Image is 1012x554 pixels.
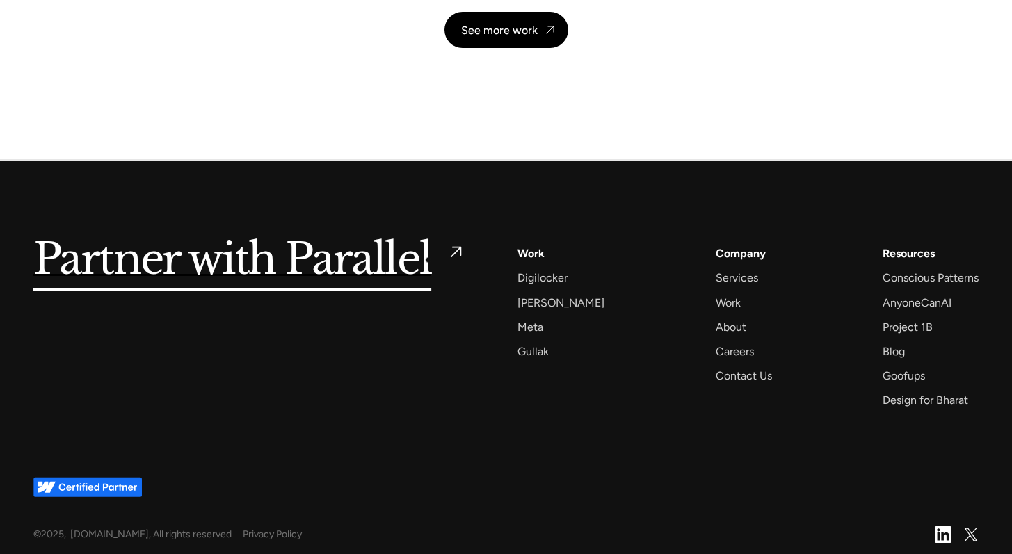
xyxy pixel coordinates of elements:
[883,342,905,361] a: Blog
[33,244,432,276] h5: Partner with Parallel
[883,293,951,312] a: AnyoneCanAI
[716,366,772,385] a: Contact Us
[243,526,924,543] a: Privacy Policy
[461,24,538,37] div: See more work
[716,268,758,287] a: Services
[517,318,543,336] a: Meta
[517,293,604,312] a: [PERSON_NAME]
[41,528,64,540] span: 2025
[33,244,463,276] a: Partner with Parallel
[883,244,935,263] div: Resources
[716,342,754,361] a: Careers
[517,268,568,287] a: Digilocker
[716,293,741,312] a: Work
[716,318,746,336] a: About
[716,244,766,263] a: Company
[33,526,232,543] div: © , [DOMAIN_NAME], All rights reserved
[883,268,979,287] a: Conscious Patterns
[517,342,549,361] a: Gullak
[883,318,933,336] a: Project 1B
[883,391,968,409] a: Design for Bharat
[883,366,925,385] a: Goofups
[517,244,545,263] a: Work
[444,12,568,48] a: See more work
